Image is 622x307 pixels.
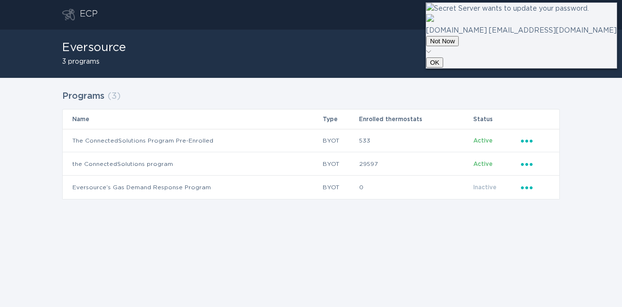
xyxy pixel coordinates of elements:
th: Enrolled thermostats [359,109,473,129]
th: Type [322,109,359,129]
td: Eversource’s Gas Demand Response Program [63,176,322,199]
span: Active [473,161,493,167]
tr: c56c1c64f5d64682bb014449ad4558dc [63,176,559,199]
td: BYOT [322,176,359,199]
div: ECP [80,9,98,20]
th: Name [63,109,322,129]
td: 533 [359,129,473,152]
div: Popover menu [521,182,550,193]
th: Status [473,109,520,129]
button: Go to dashboard [62,9,75,20]
tr: 7da5011806294c65b3284ef8da718240 [63,152,559,176]
div: Popover menu [521,135,550,146]
div: Popover menu [521,159,550,169]
td: The ConnectedSolutions Program Pre-Enrolled [63,129,322,152]
span: ( 3 ) [107,92,121,101]
td: 0 [359,176,473,199]
tr: Table Headers [63,109,559,129]
span: Inactive [473,184,497,190]
h2: 3 programs [62,58,126,65]
td: the ConnectedSolutions program [63,152,322,176]
tr: d6cadf48272648d5a1a1be908d1264ec [63,129,559,152]
td: BYOT [322,129,359,152]
td: 29597 [359,152,473,176]
td: BYOT [322,152,359,176]
h1: Eversource [62,42,126,54]
span: Active [473,138,493,144]
h2: Programs [62,88,104,105]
